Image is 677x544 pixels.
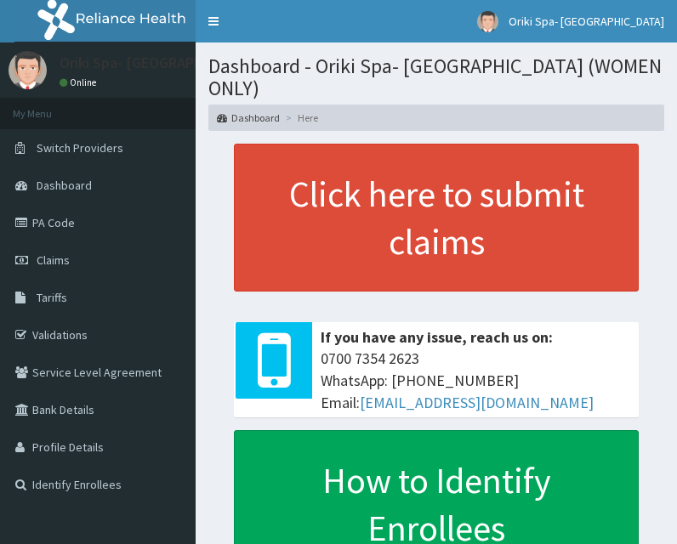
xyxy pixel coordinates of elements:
span: Switch Providers [37,140,123,156]
span: 0700 7354 2623 WhatsApp: [PHONE_NUMBER] Email: [321,348,630,413]
p: Oriki Spa- [GEOGRAPHIC_DATA] [60,55,266,71]
li: Here [282,110,318,125]
a: Click here to submit claims [234,144,639,292]
a: Online [60,76,100,88]
span: Claims [37,252,70,268]
span: Tariffs [37,290,67,305]
span: Oriki Spa- [GEOGRAPHIC_DATA] [509,14,664,29]
h1: Dashboard - Oriki Spa- [GEOGRAPHIC_DATA] (WOMEN ONLY) [208,55,664,100]
img: User Image [477,11,498,32]
b: If you have any issue, reach us on: [321,327,553,347]
a: [EMAIL_ADDRESS][DOMAIN_NAME] [360,393,594,412]
span: Dashboard [37,178,92,193]
img: User Image [9,51,47,89]
a: Dashboard [217,110,280,125]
